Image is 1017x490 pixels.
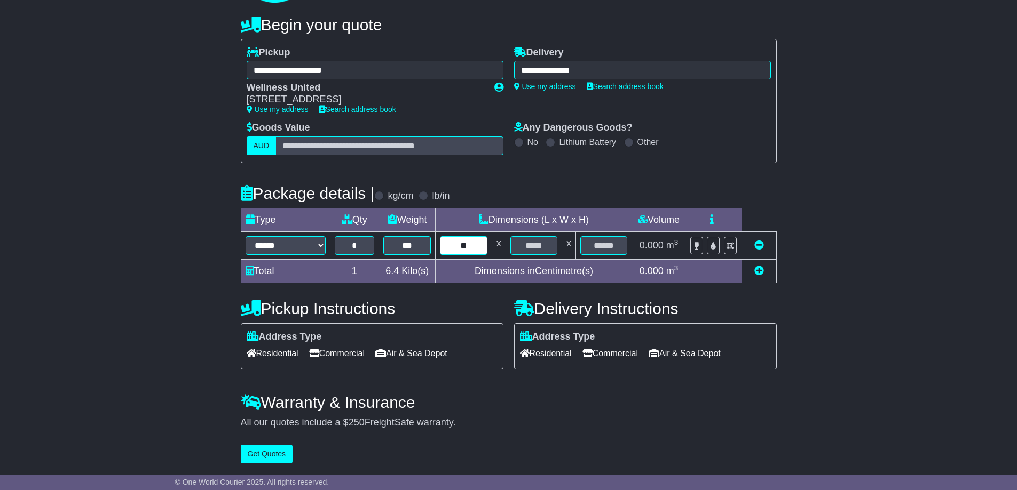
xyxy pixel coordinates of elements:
[514,300,777,317] h4: Delivery Instructions
[674,264,679,272] sup: 3
[309,345,365,362] span: Commercial
[492,231,506,259] td: x
[241,208,330,231] td: Type
[514,82,576,91] a: Use my address
[666,240,679,251] span: m
[514,122,633,134] label: Any Dangerous Goods?
[432,190,450,202] label: lb/in
[247,82,484,94] div: Wellness United
[754,266,764,276] a: Add new item
[247,47,290,59] label: Pickup
[436,259,632,283] td: Dimensions in Centimetre(s)
[649,345,721,362] span: Air & Sea Depot
[247,122,310,134] label: Goods Value
[754,240,764,251] a: Remove this item
[241,184,375,202] h4: Package details |
[436,208,632,231] td: Dimensions (L x W x H)
[379,208,436,231] td: Weight
[241,300,503,317] h4: Pickup Instructions
[559,137,616,147] label: Lithium Battery
[640,240,664,251] span: 0.000
[247,94,484,106] div: [STREET_ADDRESS]
[241,16,777,34] h4: Begin your quote
[241,417,777,429] div: All our quotes include a $ FreightSafe warranty.
[632,208,685,231] td: Volume
[582,345,638,362] span: Commercial
[666,266,679,276] span: m
[241,259,330,283] td: Total
[587,82,664,91] a: Search address book
[175,478,329,486] span: © One World Courier 2025. All rights reserved.
[247,345,298,362] span: Residential
[562,231,576,259] td: x
[319,105,396,114] a: Search address book
[520,345,572,362] span: Residential
[379,259,436,283] td: Kilo(s)
[247,105,309,114] a: Use my address
[520,331,595,343] label: Address Type
[330,208,379,231] td: Qty
[375,345,447,362] span: Air & Sea Depot
[674,238,679,246] sup: 3
[388,190,413,202] label: kg/cm
[385,266,399,276] span: 6.4
[241,445,293,463] button: Get Quotes
[637,137,659,147] label: Other
[330,259,379,283] td: 1
[241,393,777,411] h4: Warranty & Insurance
[349,417,365,428] span: 250
[247,331,322,343] label: Address Type
[640,266,664,276] span: 0.000
[527,137,538,147] label: No
[247,136,277,155] label: AUD
[514,47,564,59] label: Delivery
